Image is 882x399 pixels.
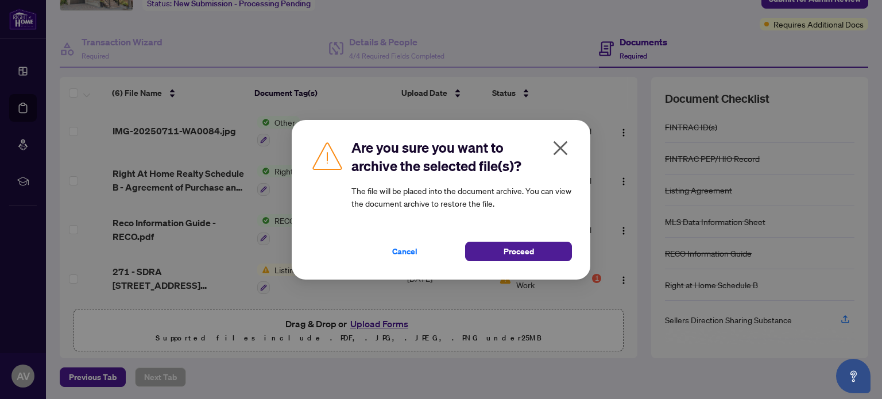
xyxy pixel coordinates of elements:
span: Proceed [504,242,534,261]
article: The file will be placed into the document archive. You can view the document archive to restore t... [351,184,572,210]
span: Cancel [392,242,417,261]
button: Open asap [836,359,871,393]
button: Cancel [351,242,458,261]
button: Proceed [465,242,572,261]
img: Caution Icon [310,138,345,173]
h2: Are you sure you want to archive the selected file(s)? [351,138,572,175]
span: close [551,139,570,157]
